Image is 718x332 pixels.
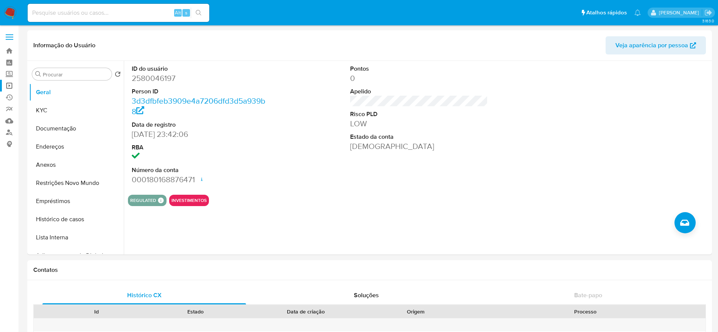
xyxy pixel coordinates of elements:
dt: RBA [132,143,270,152]
span: Atalhos rápidos [586,9,627,17]
button: Procurar [35,71,41,77]
button: Veja aparência por pessoa [606,36,706,54]
dt: Person ID [132,87,270,96]
a: Notificações [634,9,641,16]
dd: 0 [350,73,488,84]
div: Origem [372,308,460,315]
div: Estado [151,308,240,315]
div: Id [52,308,141,315]
button: Adiantamentos de Dinheiro [29,247,124,265]
span: Alt [175,9,181,16]
dt: Estado da conta [350,133,488,141]
span: s [185,9,187,16]
h1: Contatos [33,266,706,274]
dd: 000180168876471 [132,174,270,185]
span: Bate-papo [574,291,602,299]
dt: Apelido [350,87,488,96]
input: Pesquise usuários ou casos... [28,8,209,18]
dd: LOW [350,118,488,129]
button: Geral [29,83,124,101]
button: Retornar ao pedido padrão [115,71,121,79]
h1: Informação do Usuário [33,42,95,49]
span: Soluções [354,291,379,299]
button: Restrições Novo Mundo [29,174,124,192]
dd: [DATE] 23:42:06 [132,129,270,140]
input: Procurar [43,71,109,78]
button: Endereços [29,138,124,156]
div: Data de criação [251,308,361,315]
dt: ID do usuário [132,65,270,73]
button: Anexos [29,156,124,174]
dt: Número da conta [132,166,270,174]
dd: 2580046197 [132,73,270,84]
button: Documentação [29,119,124,138]
p: eduardo.dutra@mercadolivre.com [659,9,702,16]
button: KYC [29,101,124,119]
dt: Pontos [350,65,488,73]
dt: Data de registro [132,121,270,129]
span: Veja aparência por pessoa [615,36,688,54]
button: Lista Interna [29,228,124,247]
span: Histórico CX [127,291,162,299]
button: search-icon [191,8,206,18]
dd: [DEMOGRAPHIC_DATA] [350,141,488,152]
button: Histórico de casos [29,210,124,228]
dt: Risco PLD [350,110,488,118]
a: 3d3dfbfeb3909e4a7206dfd3d5a939b8 [132,95,265,117]
a: Sair [704,9,712,17]
button: Empréstimos [29,192,124,210]
div: Processo [471,308,700,315]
